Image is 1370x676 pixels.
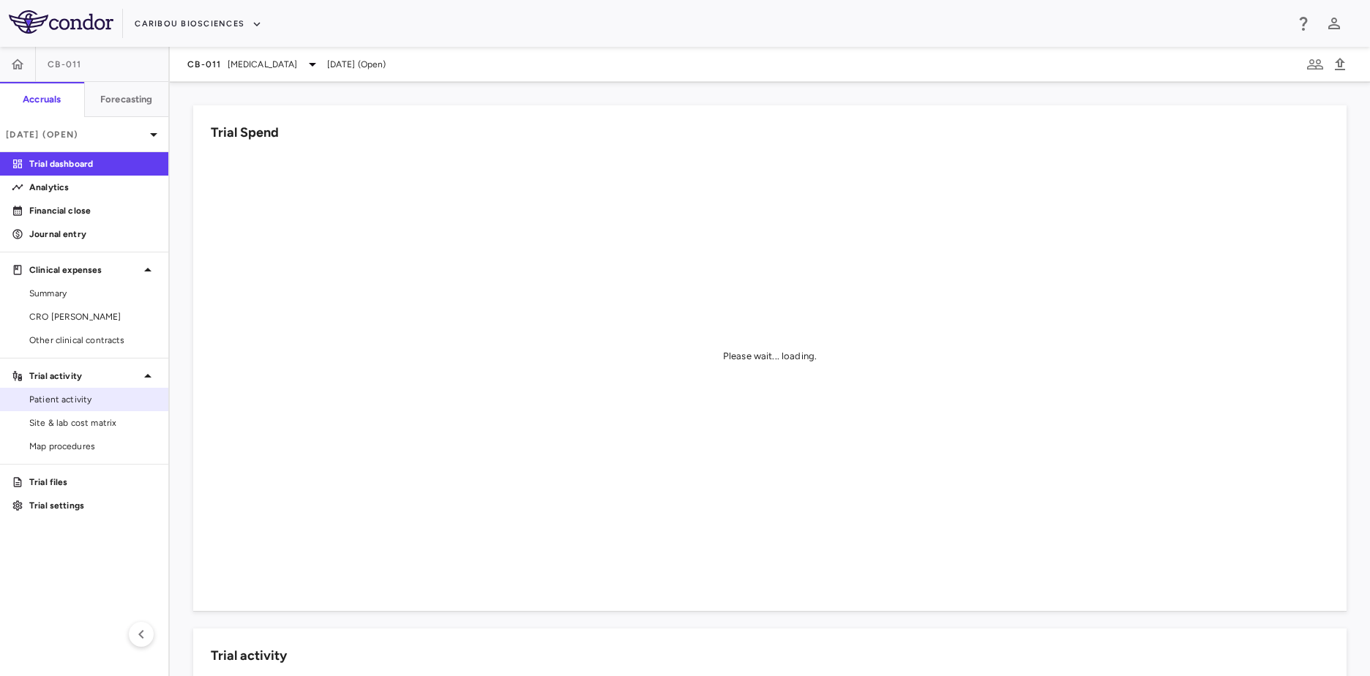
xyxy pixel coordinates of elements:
p: Trial dashboard [29,157,157,170]
p: Trial settings [29,499,157,512]
h6: Accruals [23,93,61,106]
span: CRO [PERSON_NAME] [29,310,157,323]
p: [DATE] (Open) [6,128,145,141]
span: CB-011 [187,59,222,70]
span: CB-011 [48,59,82,70]
span: Other clinical contracts [29,334,157,347]
h6: Trial activity [211,646,287,666]
p: Journal entry [29,228,157,241]
span: Map procedures [29,440,157,453]
p: Analytics [29,181,157,194]
p: Financial close [29,204,157,217]
h6: Trial Spend [211,123,279,143]
p: Trial activity [29,369,139,383]
span: Summary [29,287,157,300]
span: Site & lab cost matrix [29,416,157,429]
span: Patient activity [29,393,157,406]
img: logo-full-BYUhSk78.svg [9,10,113,34]
h6: Forecasting [100,93,153,106]
p: Trial files [29,476,157,489]
span: [MEDICAL_DATA] [228,58,298,71]
p: Clinical expenses [29,263,139,277]
button: Caribou Biosciences [135,12,262,36]
span: [DATE] (Open) [327,58,386,71]
div: Please wait... loading. [723,350,817,363]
